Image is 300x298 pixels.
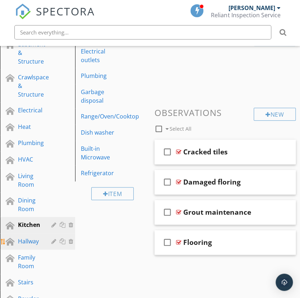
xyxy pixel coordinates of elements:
[183,178,241,186] div: Damaged floring
[18,139,44,147] div: Plumbing
[18,73,49,99] div: Crawlspace & Structure
[81,88,120,105] div: Garbage disposal
[81,71,120,80] div: Plumbing
[276,274,293,291] div: Open Intercom Messenger
[162,234,173,251] i: check_box_outline_blank
[81,112,139,121] div: Range/Oven/Cooktop
[254,108,296,121] div: New
[18,220,41,229] div: Kitchen
[15,10,95,25] a: SPECTORA
[162,204,173,221] i: check_box_outline_blank
[91,187,134,200] div: Item
[170,125,191,132] span: Select All
[15,4,31,19] img: The Best Home Inspection Software - Spectora
[81,169,120,177] div: Refrigerator
[14,25,271,39] input: Search everything...
[18,196,41,213] div: Dining Room
[18,155,41,164] div: HVAC
[18,122,41,131] div: Heat
[18,172,41,189] div: Living Room
[81,144,120,162] div: Built-in Microwave
[18,106,42,115] div: Electrical
[183,208,251,216] div: Grout maintenance
[162,173,173,191] i: check_box_outline_blank
[228,4,275,11] div: [PERSON_NAME]
[81,47,120,64] div: Electrical outlets
[36,4,95,19] span: SPECTORA
[18,253,41,270] div: Family Room
[162,143,173,160] i: check_box_outline_blank
[154,108,296,117] h3: Observations
[211,11,280,19] div: Reliant Inspection Service
[81,128,120,137] div: Dish washer
[183,148,228,156] div: Cracked tiles
[18,237,41,246] div: Hallway
[183,238,212,247] div: Flooring
[18,40,45,66] div: Basement & Structure
[18,278,41,286] div: Stairs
